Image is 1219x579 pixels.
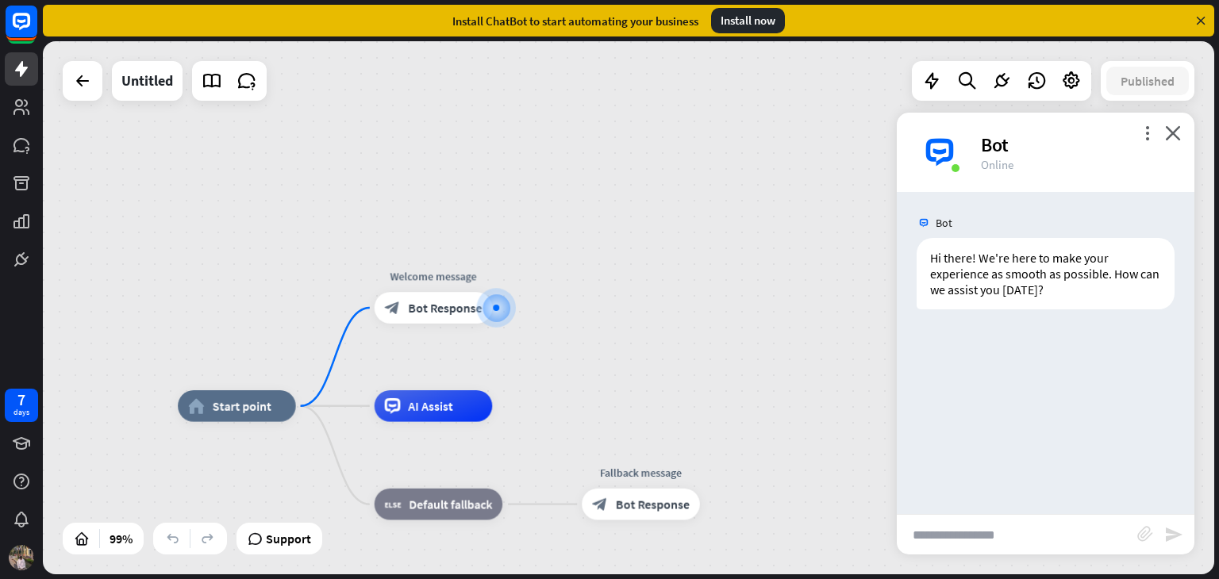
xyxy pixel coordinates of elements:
i: block_attachment [1137,526,1153,542]
span: Default fallback [409,497,492,512]
div: Hi there! We're here to make your experience as smooth as possible. How can we assist you [DATE]? [917,238,1175,309]
div: Install now [711,8,785,33]
a: 7 days [5,389,38,422]
div: 7 [17,393,25,407]
i: block_fallback [385,497,402,512]
div: Online [981,157,1175,172]
i: more_vert [1140,125,1155,140]
div: Install ChatBot to start automating your business [452,13,698,29]
span: AI Assist [408,398,452,414]
span: Support [266,526,311,551]
div: days [13,407,29,418]
button: Published [1106,67,1189,95]
span: Bot Response [408,300,482,316]
i: send [1164,525,1183,544]
button: Open LiveChat chat widget [13,6,60,54]
i: block_bot_response [385,300,401,316]
span: Start point [213,398,271,414]
div: Bot [981,132,1175,157]
div: Welcome message [363,268,504,284]
span: Bot [936,216,952,230]
div: Fallback message [570,465,711,481]
span: Bot Response [616,497,690,512]
div: Untitled [121,61,173,101]
i: home_2 [188,398,205,414]
i: block_bot_response [592,497,608,512]
i: close [1165,125,1181,140]
div: 99% [105,526,137,551]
